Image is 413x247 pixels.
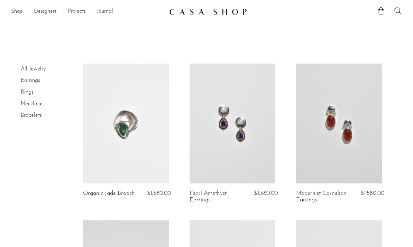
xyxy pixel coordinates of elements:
[21,101,45,107] a: Necklaces
[68,7,86,16] a: Projects
[21,66,46,72] a: All Jewelry
[97,7,113,16] a: Journal
[254,190,278,196] span: $1,580.00
[21,113,42,118] a: Bracelets
[83,190,135,197] a: Organic Jade Brooch
[360,190,384,196] span: $1,580.00
[34,7,57,16] a: Designers
[190,190,246,203] a: Pearl Amethyst Earrings
[11,6,164,18] nav: Desktop navigation
[11,6,164,18] ul: NEW HEADER MENU
[296,190,352,203] a: Modernist Carnelian Earrings
[21,78,40,83] a: Earrings
[21,89,34,95] a: Rings
[11,7,23,16] a: Shop
[147,190,171,196] span: $1,580.00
